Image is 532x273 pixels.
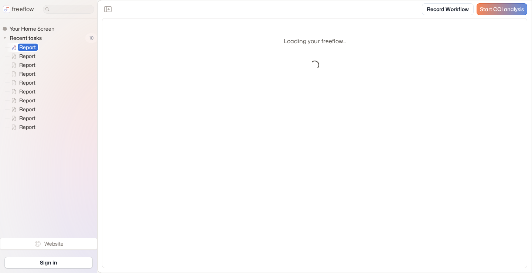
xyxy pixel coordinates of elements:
[480,6,524,13] span: Start COI analysis
[3,5,34,14] a: freeflow
[85,33,97,43] span: 10
[5,114,38,123] a: Report
[8,34,44,42] span: Recent tasks
[5,123,38,132] a: Report
[18,79,38,86] span: Report
[2,24,57,33] a: Your Home Screen
[5,96,38,105] a: Report
[5,61,38,69] a: Report
[5,43,39,52] a: Report
[18,123,38,131] span: Report
[18,61,38,69] span: Report
[5,78,38,87] a: Report
[477,3,527,15] a: Start COI analysis
[5,69,38,78] a: Report
[18,70,38,78] span: Report
[18,106,38,113] span: Report
[2,34,45,42] button: Recent tasks
[5,52,38,61] a: Report
[18,52,38,60] span: Report
[18,115,38,122] span: Report
[18,88,38,95] span: Report
[102,3,114,15] button: Close the sidebar
[12,5,34,14] p: freeflow
[5,87,38,96] a: Report
[18,97,38,104] span: Report
[18,44,38,51] span: Report
[8,25,57,33] span: Your Home Screen
[5,105,38,114] a: Report
[422,3,474,15] a: Record Workflow
[284,37,346,46] p: Loading your freeflow...
[4,257,93,269] a: Sign in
